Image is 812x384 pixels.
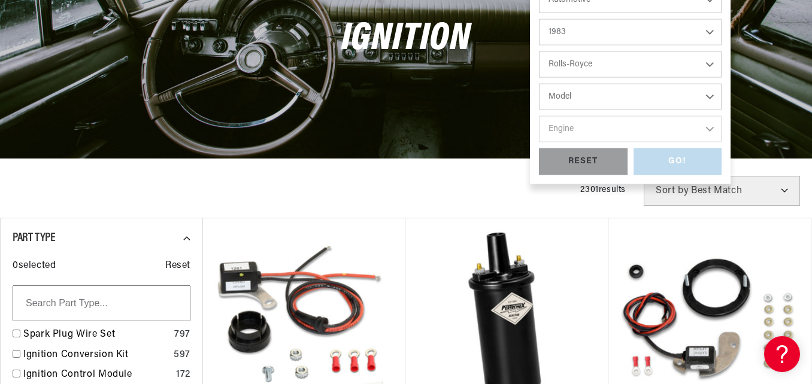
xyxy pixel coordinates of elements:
div: RESET [539,148,628,175]
a: Ignition Control Module [23,367,171,383]
span: 0 selected [13,258,56,274]
input: Search Part Type... [13,285,190,321]
span: Reset [165,258,190,274]
select: Year [539,19,722,45]
a: Ignition Conversion Kit [23,348,169,363]
span: Ignition [341,20,471,59]
div: 172 [176,367,190,383]
span: 2301 results [580,185,626,194]
select: Sort by [644,176,800,206]
div: 597 [174,348,190,363]
span: Sort by [656,186,689,196]
a: Spark Plug Wire Set [23,327,169,343]
select: Engine [539,116,722,142]
div: 797 [174,327,190,343]
select: Make [539,51,722,78]
select: Model [539,84,722,110]
span: Part Type [13,232,55,244]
